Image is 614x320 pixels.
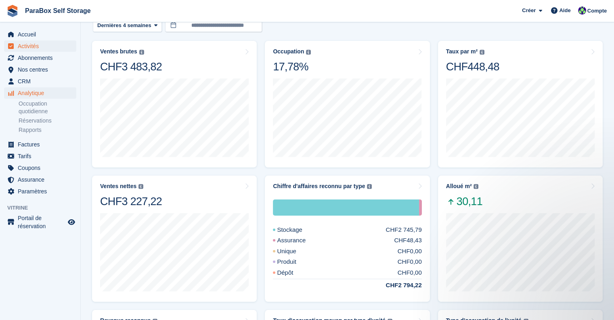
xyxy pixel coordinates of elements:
[100,195,162,208] div: CHF3 227,22
[18,87,66,99] span: Analytique
[559,6,570,15] span: Aide
[273,257,316,267] div: Produit
[386,225,421,235] div: CHF2 745,79
[4,214,76,230] a: menu
[22,4,94,17] a: ParaBox Self Storage
[4,150,76,162] a: menu
[18,64,66,75] span: Nos centres
[6,5,19,17] img: stora-icon-8386f47178a22dfd0bd8f6a31ec36ba5ce8667c1dd55bd0f319d3a0aa187defe.svg
[7,204,80,212] span: Vitrine
[67,217,76,227] a: Boutique d'aperçu
[398,257,422,267] div: CHF0,00
[273,268,312,278] div: Dépôt
[474,184,478,189] img: icon-info-grey-7440780725fd019a000dd9b08b2336e03edf1995a4989e88bcd33f0948082b44.svg
[273,247,316,256] div: Unique
[18,139,66,150] span: Factures
[18,174,66,185] span: Assurance
[273,48,304,55] div: Occupation
[398,268,422,278] div: CHF0,00
[273,199,419,216] div: Stockage
[306,50,311,55] img: icon-info-grey-7440780725fd019a000dd9b08b2336e03edf1995a4989e88bcd33f0948082b44.svg
[19,117,76,125] a: Réservations
[100,60,162,74] div: CHF3 483,82
[273,225,322,235] div: Stockage
[446,183,472,190] div: Alloué m²
[18,29,66,40] span: Accueil
[446,48,478,55] div: Taux par m²
[522,6,536,15] span: Créer
[273,183,365,190] div: Chiffre d'affaires reconnu par type
[4,174,76,185] a: menu
[93,19,162,32] button: Dernières 4 semaines
[18,40,66,52] span: Activités
[4,186,76,197] a: menu
[97,21,151,30] span: Dernières 4 semaines
[4,87,76,99] a: menu
[446,195,482,208] span: 30,11
[273,60,311,74] div: 17,78%
[4,40,76,52] a: menu
[446,60,499,74] div: CHF448,48
[18,186,66,197] span: Paramètres
[4,52,76,64] a: menu
[4,162,76,174] a: menu
[4,64,76,75] a: menu
[19,100,76,115] a: Occupation quotidienne
[18,76,66,87] span: CRM
[18,162,66,174] span: Coupons
[480,50,484,55] img: icon-info-grey-7440780725fd019a000dd9b08b2336e03edf1995a4989e88bcd33f0948082b44.svg
[18,52,66,64] span: Abonnements
[398,247,422,256] div: CHF0,00
[578,6,586,15] img: Tess Bédat
[4,76,76,87] a: menu
[4,29,76,40] a: menu
[139,50,144,55] img: icon-info-grey-7440780725fd019a000dd9b08b2336e03edf1995a4989e88bcd33f0948082b44.svg
[419,199,421,216] div: Assurance
[4,139,76,150] a: menu
[100,183,136,190] div: Ventes nettes
[394,236,421,245] div: CHF48,43
[18,150,66,162] span: Tarifs
[366,281,421,290] div: CHF2 794,22
[100,48,137,55] div: Ventes brutes
[18,214,66,230] span: Portail de réservation
[587,7,607,15] span: Compte
[19,126,76,134] a: Rapports
[273,236,325,245] div: Assurance
[138,184,143,189] img: icon-info-grey-7440780725fd019a000dd9b08b2336e03edf1995a4989e88bcd33f0948082b44.svg
[367,184,372,189] img: icon-info-grey-7440780725fd019a000dd9b08b2336e03edf1995a4989e88bcd33f0948082b44.svg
